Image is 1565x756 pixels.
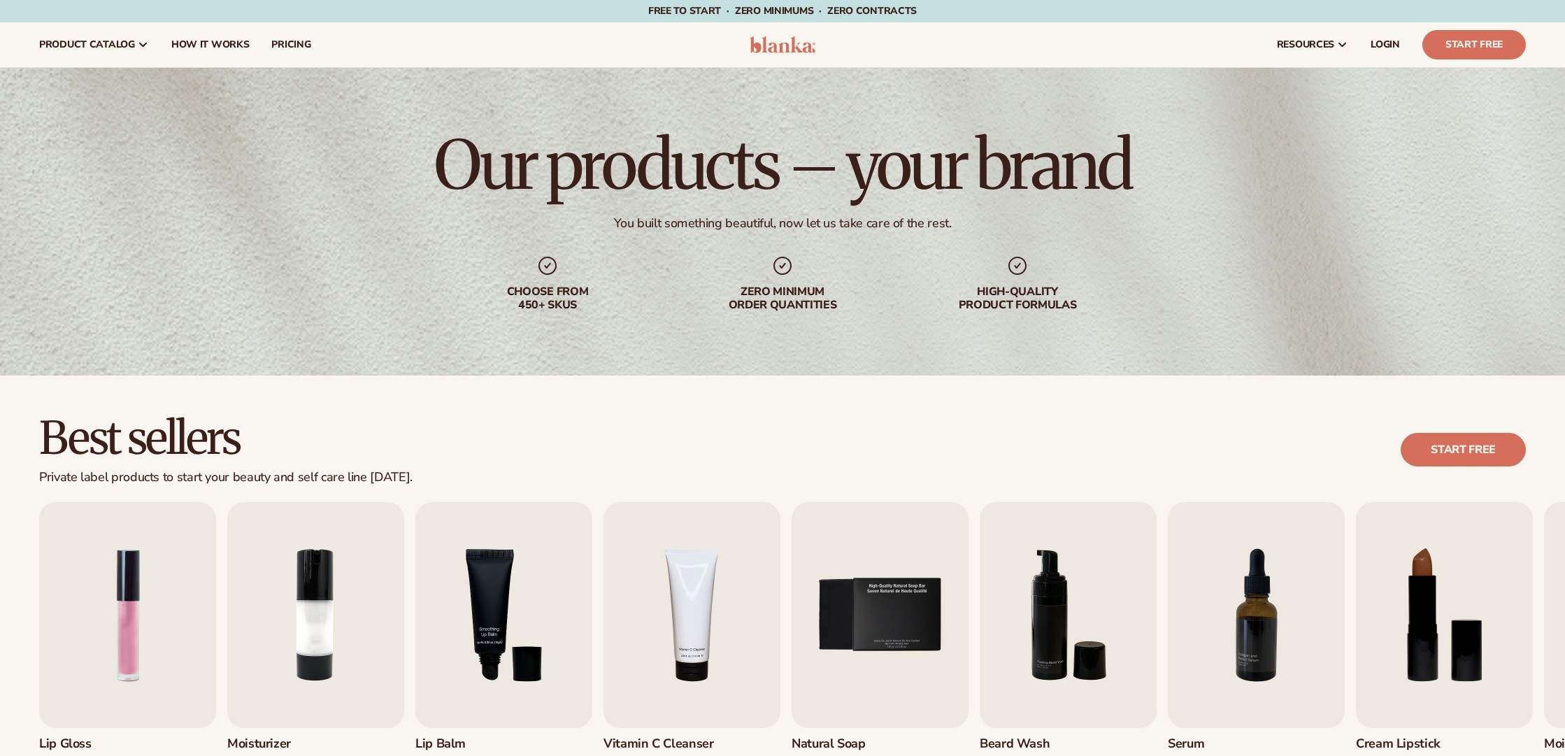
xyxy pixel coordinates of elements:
span: Free to start · ZERO minimums · ZERO contracts [648,4,917,17]
div: Zero minimum order quantities [693,285,872,312]
h3: Serum [1168,736,1254,752]
h2: Best sellers [39,415,413,462]
a: resources [1266,22,1359,67]
span: pricing [271,39,310,50]
span: How It Works [171,39,250,50]
img: logo [750,36,816,53]
a: pricing [260,22,322,67]
h3: Vitamin C Cleanser [603,736,714,752]
h3: Natural Soap [792,736,878,752]
a: Start free [1401,433,1526,466]
span: LOGIN [1371,39,1400,50]
div: Private label products to start your beauty and self care line [DATE]. [39,470,413,485]
h3: Moisturizer [227,736,313,752]
a: How It Works [160,22,261,67]
div: Choose from 450+ Skus [458,285,637,312]
a: LOGIN [1359,22,1411,67]
h3: Lip Gloss [39,736,125,752]
span: resources [1277,39,1334,50]
h1: Our products – your brand [434,131,1131,199]
div: You built something beautiful, now let us take care of the rest. [614,215,952,231]
div: High-quality product formulas [928,285,1107,312]
h3: Beard Wash [980,736,1066,752]
h3: Lip Balm [415,736,501,752]
a: product catalog [28,22,160,67]
span: product catalog [39,39,135,50]
a: Start Free [1422,30,1526,59]
h3: Cream Lipstick [1356,736,1442,752]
